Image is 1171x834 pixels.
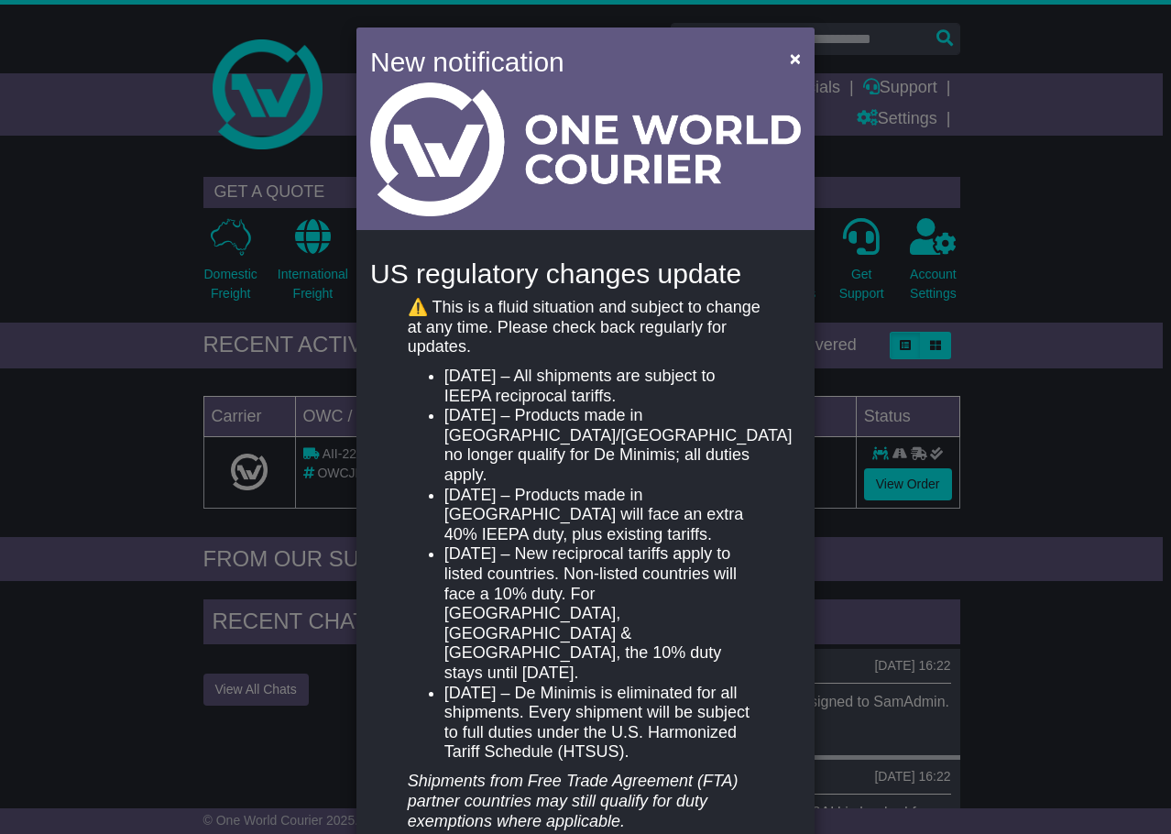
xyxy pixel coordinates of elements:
li: [DATE] – New reciprocal tariffs apply to listed countries. Non-listed countries will face a 10% d... [444,544,763,683]
p: ⚠️ This is a fluid situation and subject to change at any time. Please check back regularly for u... [408,298,763,357]
li: [DATE] – Products made in [GEOGRAPHIC_DATA] will face an extra 40% IEEPA duty, plus existing tari... [444,486,763,545]
h4: US regulatory changes update [370,258,801,289]
li: [DATE] – Products made in [GEOGRAPHIC_DATA]/[GEOGRAPHIC_DATA] no longer qualify for De Minimis; a... [444,406,763,485]
h4: New notification [370,41,763,82]
li: [DATE] – All shipments are subject to IEEPA reciprocal tariffs. [444,367,763,406]
img: Light [370,82,801,216]
button: Close [781,39,810,77]
span: × [790,48,801,69]
li: [DATE] – De Minimis is eliminated for all shipments. Every shipment will be subject to full dutie... [444,684,763,763]
em: Shipments from Free Trade Agreement (FTA) partner countries may still qualify for duty exemptions... [408,772,739,829]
